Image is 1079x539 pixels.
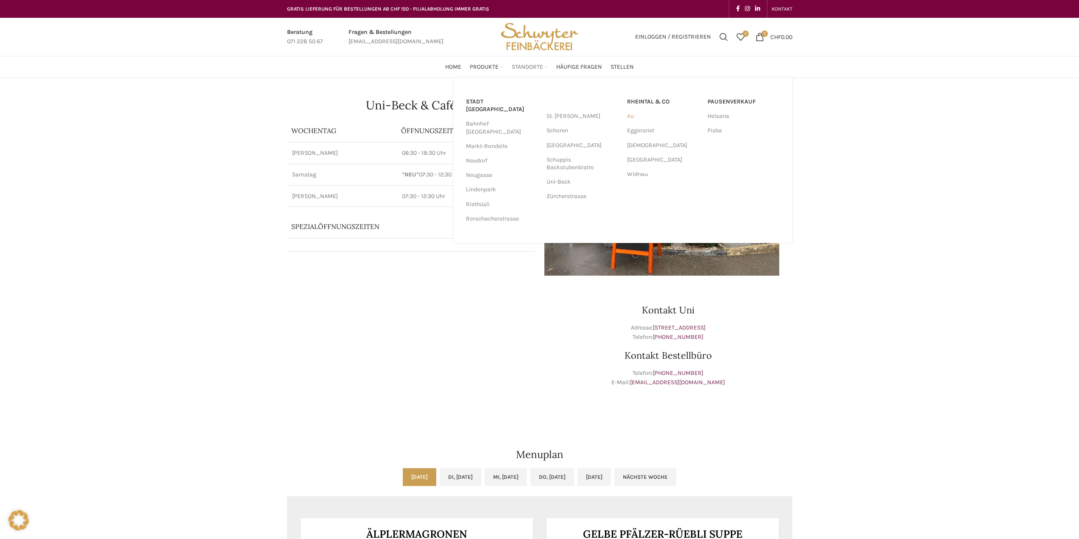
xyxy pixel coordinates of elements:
[708,123,780,138] a: Fisba
[653,333,703,341] a: [PHONE_NUMBER]
[772,6,792,12] span: KONTAKT
[577,468,611,486] a: [DATE]
[466,95,538,117] a: Stadt [GEOGRAPHIC_DATA]
[627,153,699,167] a: [GEOGRAPHIC_DATA]
[614,468,676,486] a: Nächste Woche
[292,170,392,179] p: Samstag
[635,34,711,40] span: Einloggen / Registrieren
[470,63,499,71] span: Produkte
[546,189,619,204] a: Zürcherstrasse
[627,123,699,138] a: Eggersriet
[466,212,538,226] a: Rorschacherstrasse
[708,109,780,123] a: Helsana
[753,3,763,15] a: Linkedin social link
[292,149,392,157] p: [PERSON_NAME]
[627,138,699,153] a: [DEMOGRAPHIC_DATA]
[283,59,797,75] div: Main navigation
[349,28,443,47] a: Infobox link
[556,63,602,71] span: Häufige Fragen
[546,138,619,153] a: [GEOGRAPHIC_DATA]
[402,170,530,179] p: 07:30 - 12:30 Uhr
[546,175,619,189] a: Uni-Beck
[653,324,705,331] a: [STREET_ADDRESS]
[466,197,538,212] a: Riethüsli
[742,3,753,15] a: Instagram social link
[767,0,797,17] div: Secondary navigation
[512,59,548,75] a: Standorte
[466,154,538,168] a: Neudorf
[770,33,792,40] bdi: 0.00
[292,192,392,201] p: [PERSON_NAME]
[715,28,732,45] a: Suchen
[708,95,780,109] a: Pausenverkauf
[445,63,461,71] span: Home
[401,126,531,135] p: ÖFFNUNGSZEITEN
[611,59,634,75] a: Stellen
[733,3,742,15] a: Facebook social link
[653,369,703,377] a: [PHONE_NUMBER]
[440,468,481,486] a: Di, [DATE]
[544,305,792,315] h3: Kontakt Uni
[445,59,461,75] a: Home
[742,31,749,37] span: 0
[403,468,436,486] a: [DATE]
[287,28,323,47] a: Infobox link
[770,33,781,40] span: CHF
[485,468,527,486] a: Mi, [DATE]
[631,28,715,45] a: Einloggen / Registrieren
[466,182,538,197] a: Lindenpark
[291,222,507,231] p: Spezialöffnungszeiten
[761,31,768,37] span: 0
[530,468,574,486] a: Do, [DATE]
[772,0,792,17] a: KONTAKT
[732,28,749,45] a: 0
[732,28,749,45] div: Meine Wunschliste
[466,117,538,139] a: Bahnhof [GEOGRAPHIC_DATA]
[466,139,538,154] a: Markt-Rondelle
[287,6,489,12] span: GRATIS LIEFERUNG FÜR BESTELLUNGEN AB CHF 150 - FILIALABHOLUNG IMMER GRATIS
[498,33,581,40] a: Site logo
[630,379,725,386] a: [EMAIL_ADDRESS][DOMAIN_NAME]
[627,109,699,123] a: Au
[512,63,543,71] span: Standorte
[402,192,530,201] p: 07:30 - 12:30 Uhr
[402,149,530,157] p: 06:30 - 18:30 Uhr
[544,369,792,388] p: Telefon: E-Mail:
[546,153,619,175] a: Schuppis Backstubenbistro
[611,63,634,71] span: Stellen
[544,323,792,342] p: Adresse: Telefon:
[466,168,538,182] a: Neugasse
[287,450,792,460] h2: Menuplan
[751,28,797,45] a: 0 CHF0.00
[546,123,619,138] a: Schoren
[470,59,503,75] a: Produkte
[546,109,619,123] a: St. [PERSON_NAME]
[544,351,792,360] h3: Kontakt Bestellbüro
[287,99,535,111] h1: Uni-Beck & Café
[498,18,581,56] img: Bäckerei Schwyter
[627,95,699,109] a: RHEINTAL & CO
[556,59,602,75] a: Häufige Fragen
[291,126,393,135] p: Wochentag
[287,284,535,411] iframe: schwyter bäckerei dufourstrasse
[627,167,699,182] a: Widnau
